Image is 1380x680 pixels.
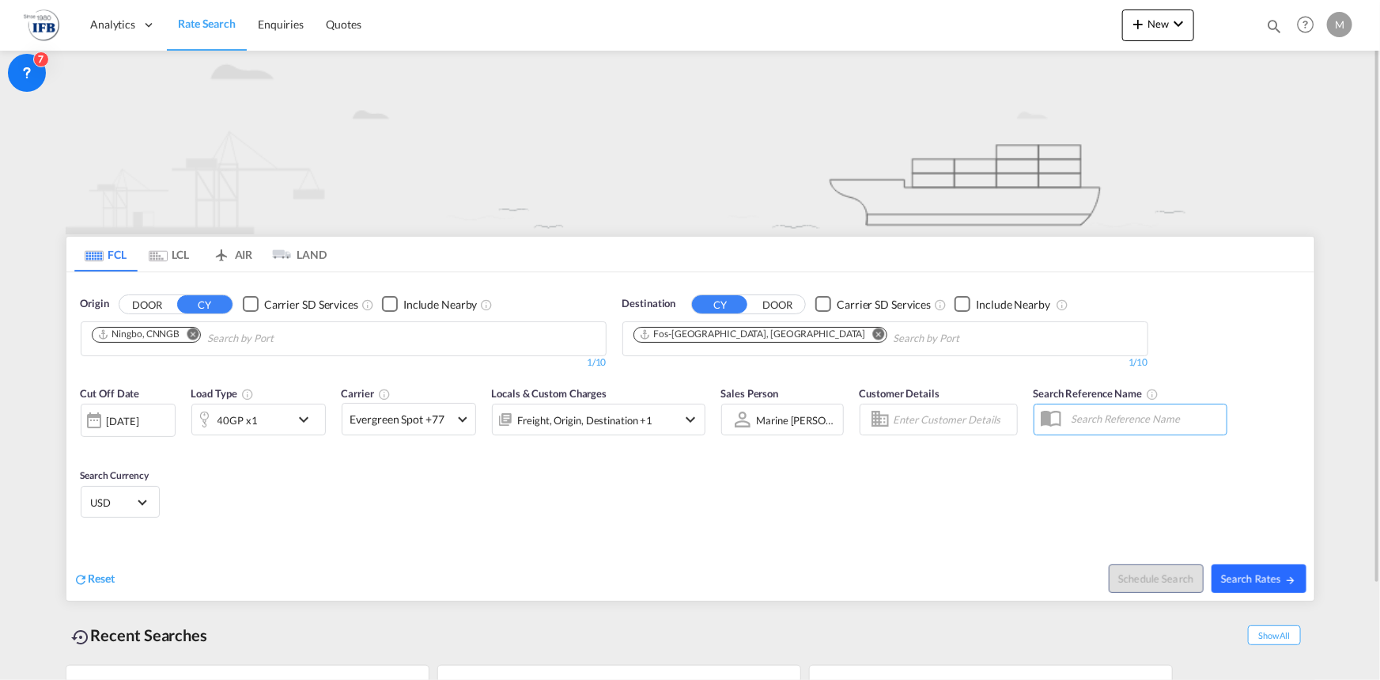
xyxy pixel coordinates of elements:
[1265,17,1283,41] div: icon-magnify
[91,496,135,510] span: USD
[191,404,326,435] div: 40GP x1icon-chevron-down
[894,326,1044,351] input: Chips input.
[177,295,233,313] button: CY
[622,296,676,312] span: Destination
[178,17,236,30] span: Rate Search
[1248,625,1300,645] span: Show All
[74,572,89,587] md-icon: icon-refresh
[639,328,866,341] div: Fos-sur-Mer, FRFOS
[66,617,214,653] div: Recent Searches
[622,356,1148,370] div: 1/10
[264,237,327,272] md-tab-item: LAND
[89,572,115,585] span: Reset
[492,387,607,400] span: Locals & Custom Charges
[518,409,653,431] div: Freight Origin Destination Factory Stuffing
[243,296,358,313] md-checkbox: Checkbox No Ink
[176,328,200,344] button: Remove
[1122,9,1194,41] button: icon-plus 400-fgNewicon-chevron-down
[1212,564,1306,593] button: Search Ratesicon-arrow-right
[217,409,258,431] div: 40GP x1
[89,322,365,351] md-chips-wrap: Chips container. Use arrow keys to select chips.
[24,7,59,43] img: de31bbe0256b11eebba44b54815f083d.png
[90,17,135,32] span: Analytics
[350,412,453,427] span: Evergreen Spot +77
[1109,564,1204,593] button: Note: By default Schedule search will only considerorigin ports, destination ports and cut off da...
[755,408,839,431] md-select: Sales Person: Marine Di Cicco
[1034,387,1159,400] span: Search Reference Name
[1129,14,1147,33] md-icon: icon-plus 400-fg
[258,17,304,31] span: Enquiries
[1265,17,1283,35] md-icon: icon-magnify
[492,404,705,435] div: Freight Origin Destination Factory Stuffingicon-chevron-down
[81,387,140,400] span: Cut Off Date
[66,51,1315,234] img: new-FCL.png
[81,296,109,312] span: Origin
[682,410,701,429] md-icon: icon-chevron-down
[721,387,779,400] span: Sales Person
[1327,12,1352,37] div: M
[639,328,869,341] div: Press delete to remove this chip.
[89,491,151,514] md-select: Select Currency: $ USDUnited States Dollar
[1056,298,1068,311] md-icon: Unchecked: Ignores neighbouring ports when fetching rates.Checked : Includes neighbouring ports w...
[81,404,176,437] div: [DATE]
[1285,575,1296,586] md-icon: icon-arrow-right
[631,322,1050,351] md-chips-wrap: Chips container. Use arrow keys to select chips.
[837,297,931,313] div: Carrier SD Services
[97,328,183,341] div: Press delete to remove this chip.
[66,272,1314,601] div: OriginDOOR CY Checkbox No InkUnchecked: Search for CY (Container Yard) services for all selected ...
[378,388,391,401] md-icon: The selected Trucker/Carrierwill be displayed in the rate results If the rates are from another f...
[342,387,391,400] span: Carrier
[1169,14,1188,33] md-icon: icon-chevron-down
[1129,17,1188,30] span: New
[207,326,357,351] input: Chips input.
[212,245,231,257] md-icon: icon-airplane
[382,296,478,313] md-checkbox: Checkbox No Ink
[692,295,747,313] button: CY
[1146,388,1159,401] md-icon: Your search will be saved by the below given name
[757,414,871,427] div: Marine [PERSON_NAME]
[74,237,138,272] md-tab-item: FCL
[119,295,175,313] button: DOOR
[97,328,180,341] div: Ningbo, CNNGB
[241,388,254,401] md-icon: icon-information-outline
[264,297,358,313] div: Carrier SD Services
[81,435,93,457] md-datepicker: Select
[976,297,1050,313] div: Include Nearby
[138,237,201,272] md-tab-item: LCL
[815,296,931,313] md-checkbox: Checkbox No Ink
[863,328,887,344] button: Remove
[294,410,321,429] md-icon: icon-chevron-down
[1064,406,1227,430] input: Search Reference Name
[1221,572,1297,585] span: Search Rates
[326,17,361,31] span: Quotes
[1292,11,1319,38] span: Help
[81,356,607,370] div: 1/10
[74,571,115,588] div: icon-refreshReset
[107,414,139,428] div: [DATE]
[750,295,805,313] button: DOOR
[860,387,940,400] span: Customer Details
[403,297,478,313] div: Include Nearby
[361,298,374,311] md-icon: Unchecked: Search for CY (Container Yard) services for all selected carriers.Checked : Search for...
[955,296,1050,313] md-checkbox: Checkbox No Ink
[74,237,327,272] md-pagination-wrapper: Use the left and right arrow keys to navigate between tabs
[934,298,947,311] md-icon: Unchecked: Search for CY (Container Yard) services for all selected carriers.Checked : Search for...
[481,298,493,311] md-icon: Unchecked: Ignores neighbouring ports when fetching rates.Checked : Includes neighbouring ports w...
[81,469,149,481] span: Search Currency
[72,628,91,647] md-icon: icon-backup-restore
[201,237,264,272] md-tab-item: AIR
[191,387,254,400] span: Load Type
[894,408,1012,431] input: Enter Customer Details
[1292,11,1327,40] div: Help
